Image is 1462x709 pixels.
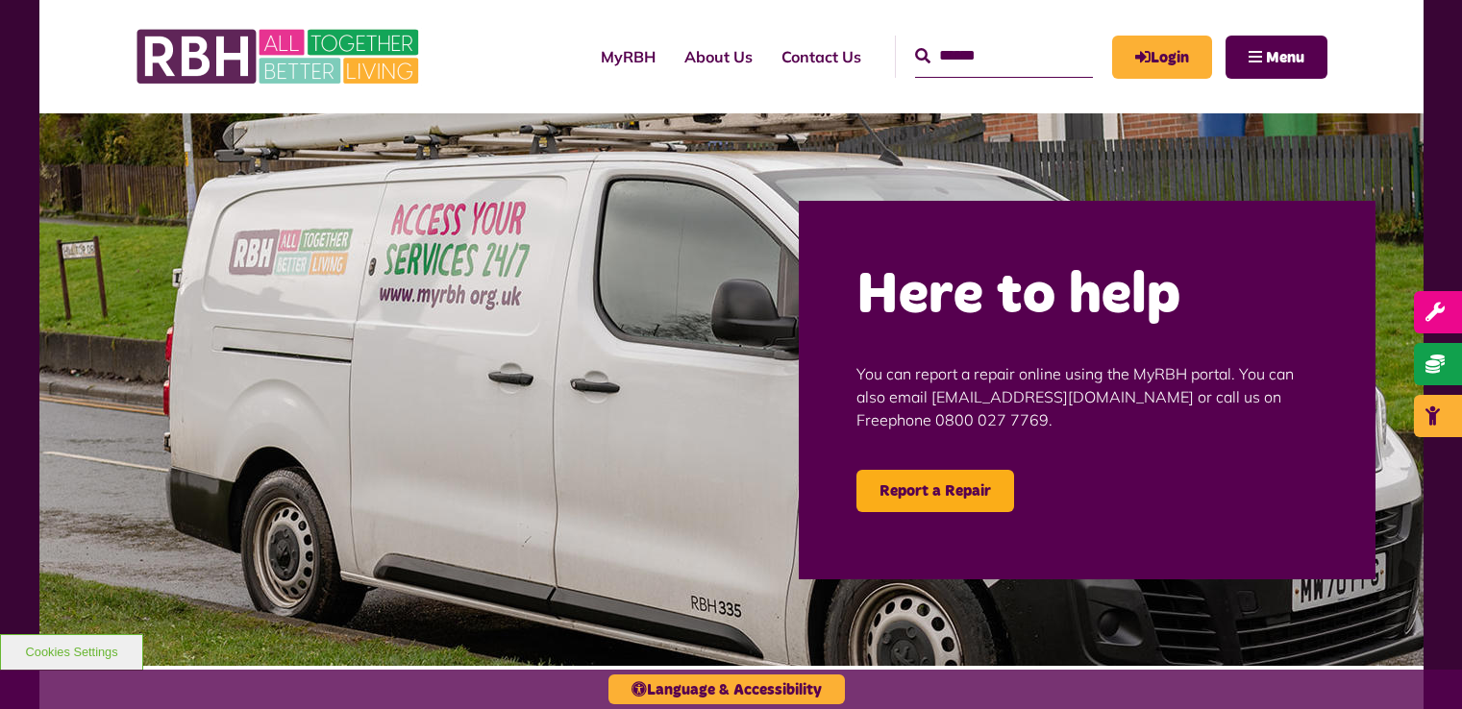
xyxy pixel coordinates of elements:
[856,470,1014,512] a: Report a Repair
[1266,50,1304,65] span: Menu
[856,333,1318,460] p: You can report a repair online using the MyRBH portal. You can also email [EMAIL_ADDRESS][DOMAIN_...
[1112,36,1212,79] a: MyRBH
[670,31,767,83] a: About Us
[856,258,1318,333] h2: Here to help
[1226,36,1327,79] button: Navigation
[136,19,424,94] img: RBH
[767,31,876,83] a: Contact Us
[39,113,1424,666] img: Repairs 6
[608,674,845,704] button: Language & Accessibility
[586,31,670,83] a: MyRBH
